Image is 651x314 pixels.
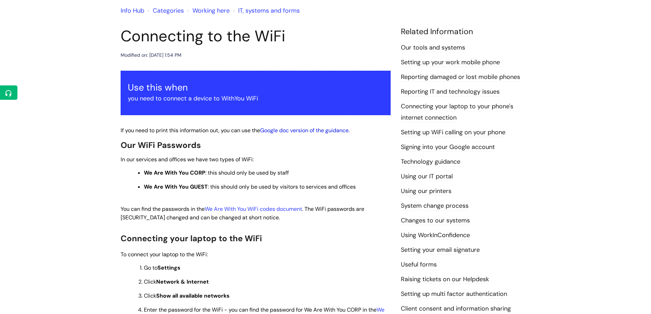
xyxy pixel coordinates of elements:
[401,187,451,196] a: Using our printers
[153,6,184,15] a: Categories
[192,6,230,15] a: Working here
[238,6,300,15] a: IT, systems and forms
[401,87,500,96] a: Reporting IT and technology issues
[121,51,181,59] div: Modified on: [DATE] 1:54 PM
[401,102,513,122] a: Connecting your laptop to your phone's internet connection
[144,183,356,190] span: : this should only be used by visitors to services and offices
[144,278,209,285] span: Click
[121,127,350,134] span: If you need to print this information out, you can use the .
[128,93,383,104] p: you need to connect a device to WithYou WiFi
[401,202,469,210] a: System change process
[401,58,500,67] a: Setting up your work mobile phone
[401,172,453,181] a: Using our IT portal
[401,290,507,299] a: Setting up multi factor authentication
[401,73,520,82] a: Reporting damaged or lost mobile phones
[121,251,208,258] span: To connect your laptop to the WiFi:
[121,140,201,150] span: Our WiFi Passwords
[401,246,480,255] a: Setting your email signature
[401,275,489,284] a: Raising tickets on our Helpdesk
[156,292,230,299] strong: Show all available networks
[144,292,230,299] span: Click
[146,5,184,16] li: Solution home
[401,128,505,137] a: Setting up WiFi calling on your phone
[121,205,364,221] span: You can find the passwords in the . The WiFi passwords are [SECURITY_DATA] changed and can be cha...
[121,233,262,244] span: Connecting your laptop to the WiFi
[121,27,391,45] h1: Connecting to the WiFi
[401,216,470,225] a: Changes to our systems
[401,27,531,37] h4: Related Information
[401,260,437,269] a: Useful forms
[158,264,180,271] strong: Settings
[144,264,180,271] span: Go to
[121,156,254,163] span: In our services and offices we have two types of WiFi:
[260,127,349,134] a: Google doc version of the guidance
[144,183,208,190] strong: We Are With You GUEST
[121,6,144,15] a: Info Hub
[401,143,495,152] a: Signing into your Google account
[144,169,205,176] strong: We Are With You CORP
[128,82,383,93] h3: Use this when
[401,158,460,166] a: Technology guidance
[144,169,289,176] span: : this should only be used by staff
[205,205,302,213] a: We Are With You WiFi codes document
[231,5,300,16] li: IT, systems and forms
[401,304,511,313] a: Client consent and information sharing
[156,278,209,285] strong: Network & Internet
[186,5,230,16] li: Working here
[401,231,470,240] a: Using WorkInConfidence
[401,43,465,52] a: Our tools and systems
